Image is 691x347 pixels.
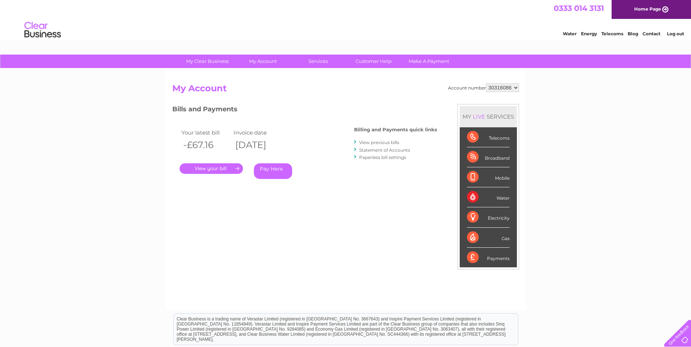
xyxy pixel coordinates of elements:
[359,140,399,145] a: View previous bills
[467,207,510,227] div: Electricity
[354,127,437,132] h4: Billing and Payments quick links
[601,31,623,36] a: Telecoms
[180,163,243,174] a: .
[643,31,660,36] a: Contact
[359,155,406,160] a: Paperless bill settings
[174,4,518,35] div: Clear Business is a trading name of Verastar Limited (registered in [GEOGRAPHIC_DATA] No. 3667643...
[628,31,638,36] a: Blog
[460,106,517,127] div: MY SERVICES
[180,128,232,137] td: Your latest bill
[467,248,510,267] div: Payments
[467,147,510,167] div: Broadband
[467,228,510,248] div: Gas
[667,31,684,36] a: Log out
[254,163,292,179] a: Pay Here
[399,55,459,68] a: Make A Payment
[232,137,284,152] th: [DATE]
[24,19,61,41] img: logo.png
[233,55,293,68] a: My Account
[288,55,348,68] a: Services
[359,147,410,153] a: Statement of Accounts
[467,127,510,147] div: Telecoms
[177,55,237,68] a: My Clear Business
[180,137,232,152] th: -£67.16
[448,83,519,92] div: Account number
[232,128,284,137] td: Invoice date
[172,104,437,117] h3: Bills and Payments
[581,31,597,36] a: Energy
[467,187,510,207] div: Water
[563,31,577,36] a: Water
[467,167,510,187] div: Mobile
[554,4,604,13] a: 0333 014 3131
[471,113,487,120] div: LIVE
[343,55,404,68] a: Customer Help
[172,83,519,97] h2: My Account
